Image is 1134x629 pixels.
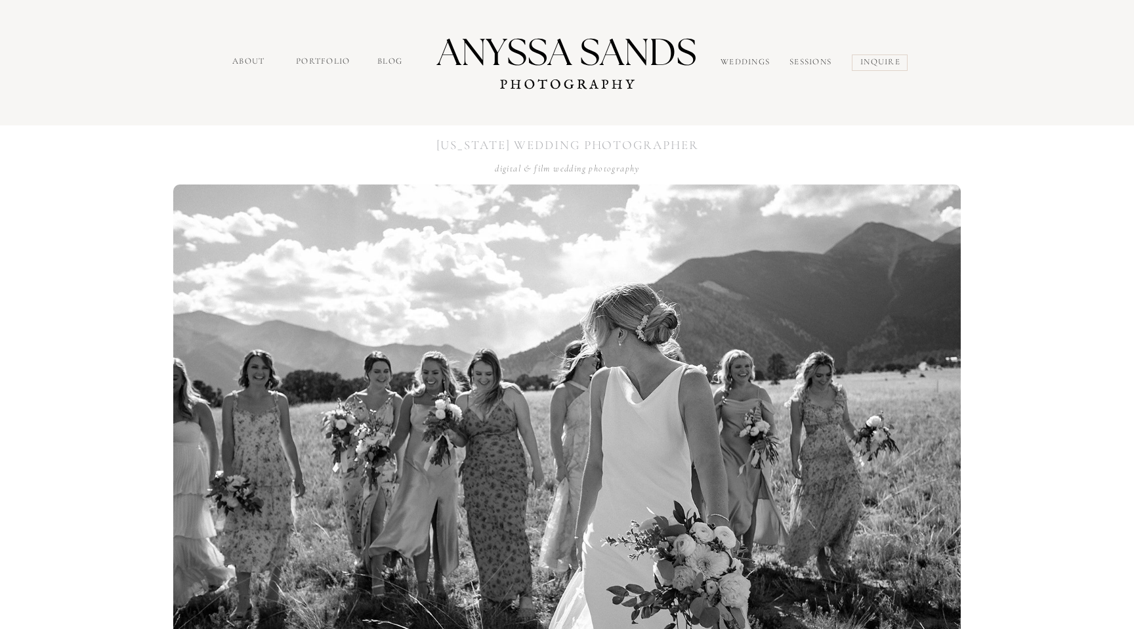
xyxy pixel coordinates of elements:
[789,56,837,72] a: sessions
[482,162,652,174] h2: digital & film wedding photography
[860,56,903,71] a: inquire
[423,136,712,152] h1: [US_STATE] WEDDING PHOTOGRAPHER
[721,56,776,71] a: Weddings
[232,55,268,70] a: about
[377,55,408,70] a: Blog
[296,55,352,70] a: portfolio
